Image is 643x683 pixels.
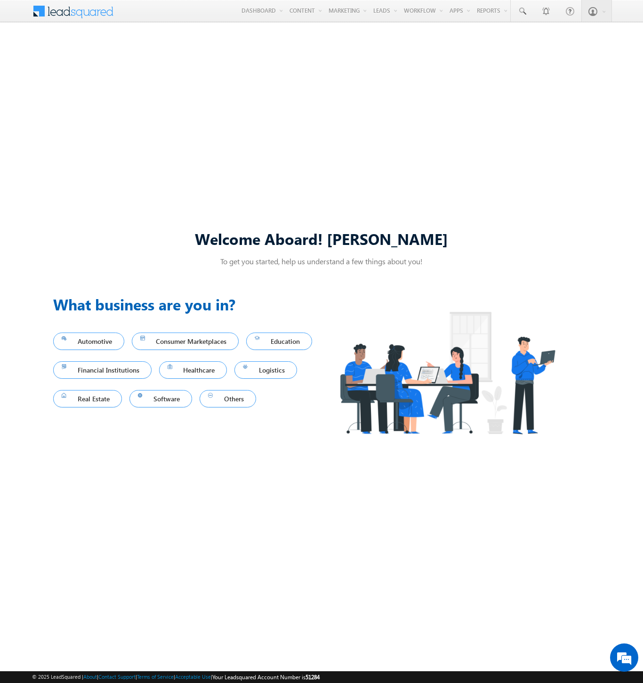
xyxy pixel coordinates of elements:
[53,293,321,316] h3: What business are you in?
[208,392,248,405] span: Others
[175,674,211,680] a: Acceptable Use
[62,335,116,348] span: Automotive
[255,335,304,348] span: Education
[140,335,231,348] span: Consumer Marketplaces
[62,392,113,405] span: Real Estate
[83,674,97,680] a: About
[53,256,590,266] p: To get you started, help us understand a few things about you!
[32,673,320,682] span: © 2025 LeadSquared | | | | |
[321,293,573,453] img: Industry.png
[305,674,320,681] span: 51284
[98,674,136,680] a: Contact Support
[53,228,590,249] div: Welcome Aboard! [PERSON_NAME]
[138,392,184,405] span: Software
[243,364,289,376] span: Logistics
[137,674,174,680] a: Terms of Service
[62,364,143,376] span: Financial Institutions
[212,674,320,681] span: Your Leadsquared Account Number is
[168,364,219,376] span: Healthcare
